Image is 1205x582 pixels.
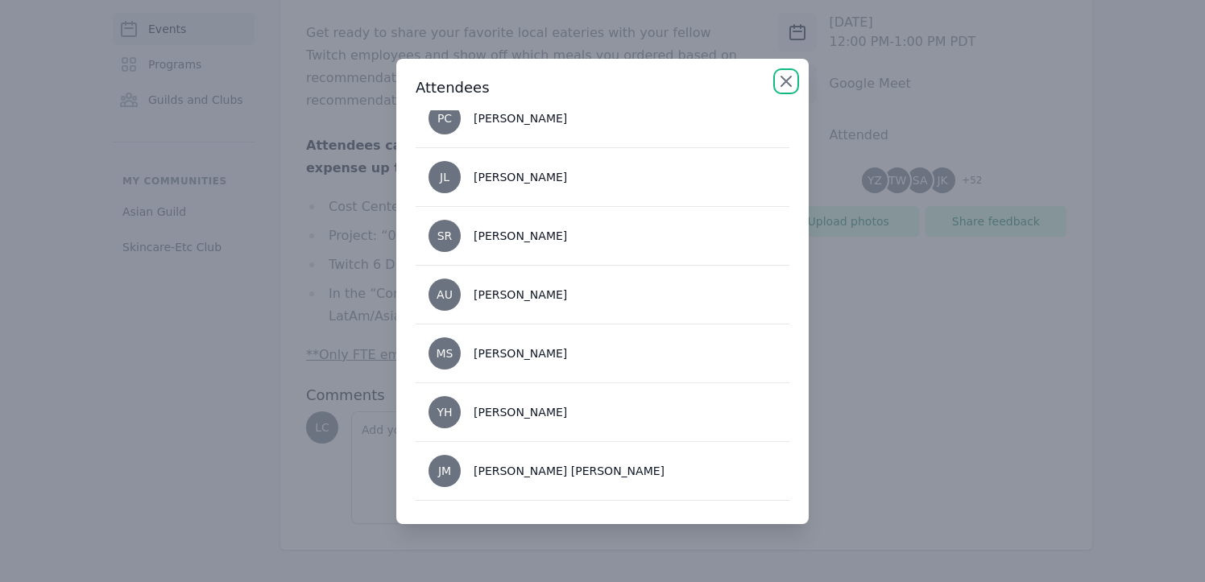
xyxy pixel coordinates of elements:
div: [PERSON_NAME] [PERSON_NAME] [474,463,665,479]
div: [PERSON_NAME] [474,404,567,420]
span: PC [437,113,452,124]
div: [PERSON_NAME] [474,228,567,244]
span: YH [437,407,452,418]
span: AU [437,289,453,300]
div: [PERSON_NAME] [474,345,567,361]
div: [PERSON_NAME] [474,287,567,303]
span: JL [440,171,449,183]
h3: Attendees [416,78,789,97]
div: [PERSON_NAME] [474,169,567,185]
span: JM [438,465,451,477]
span: MS [437,348,453,359]
span: SR [437,230,453,241]
div: [PERSON_NAME] [474,110,567,126]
